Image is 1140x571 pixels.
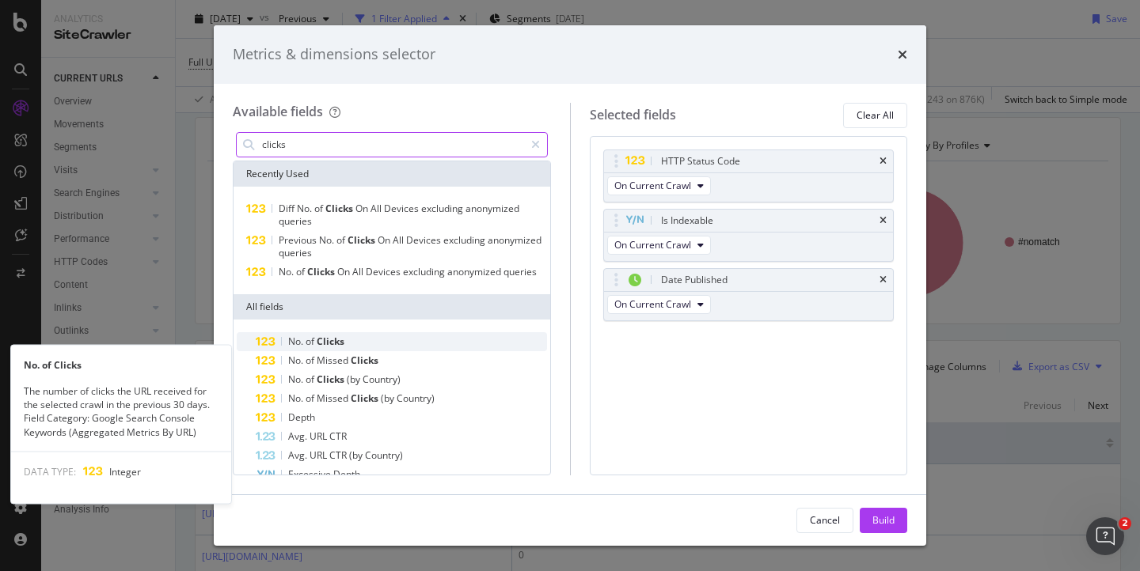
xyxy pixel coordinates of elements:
span: Clicks [317,335,344,348]
div: times [880,275,887,285]
span: excluding [403,265,447,278]
span: anonymized [488,233,541,247]
div: No. of Clicks [11,358,231,372]
div: Build [872,513,895,527]
span: Depth [333,467,360,481]
span: of [306,391,317,405]
span: No. [288,335,306,348]
button: On Current Crawl [607,236,711,255]
span: Clicks [307,265,337,278]
div: times [880,216,887,225]
span: On [378,233,393,247]
div: times [880,157,887,166]
span: URL [310,448,329,462]
span: anonymized [447,265,503,278]
div: Is IndexabletimesOn Current Crawl [603,209,895,262]
span: Clicks [351,391,381,405]
span: Missed [317,391,351,405]
input: Search by field name [260,133,524,157]
div: Available fields [233,103,323,120]
span: All [370,202,384,215]
button: Clear All [843,103,907,128]
span: of [314,202,325,215]
span: On [337,265,352,278]
span: (by [347,372,363,386]
span: Missed [317,354,351,367]
span: excluding [443,233,488,247]
span: of [306,335,317,348]
span: Avg. [288,448,310,462]
div: times [898,44,907,65]
div: Clear All [857,108,894,122]
span: On [355,202,370,215]
span: of [296,265,307,278]
span: (by [349,448,365,462]
span: Country) [363,372,401,386]
div: HTTP Status Code [661,153,740,169]
div: modal [214,25,926,546]
div: Date Published [661,272,728,288]
div: Metrics & dimensions selector [233,44,435,65]
span: (by [381,391,397,405]
div: HTTP Status CodetimesOn Current Crawl [603,149,895,202]
span: CTR [329,429,347,443]
span: of [306,354,317,367]
span: Excessive [288,467,333,481]
span: anonymized [465,202,519,215]
button: Build [860,508,907,533]
span: Devices [406,233,443,247]
span: URL [310,429,329,443]
span: Clicks [325,202,355,215]
span: On Current Crawl [614,238,691,251]
span: Depth [288,410,315,424]
span: 2 [1119,517,1131,530]
span: Country) [397,391,435,405]
span: No. [279,265,296,278]
span: CTR [329,448,349,462]
span: Clicks [351,354,378,367]
span: of [336,233,348,247]
span: Diff [279,202,297,215]
span: No. [288,391,306,405]
div: All fields [234,294,550,320]
span: No. [288,354,306,367]
button: On Current Crawl [607,176,711,195]
span: Clicks [317,372,347,386]
span: No. [288,372,306,386]
span: Clicks [348,233,378,247]
span: All [393,233,406,247]
span: of [306,372,317,386]
div: Is Indexable [661,213,713,229]
span: queries [279,246,312,259]
span: Previous [279,233,319,247]
div: Recently Used [234,161,550,187]
span: All [352,265,366,278]
div: Selected fields [590,106,676,124]
span: No. [297,202,314,215]
span: No. [319,233,336,247]
div: The number of clicks the URL received for the selected crawl in the previous 30 days. Field Categ... [11,384,231,439]
span: Devices [384,202,421,215]
button: Cancel [796,508,853,533]
div: Cancel [810,513,840,527]
span: On Current Crawl [614,297,691,311]
iframe: Intercom live chat [1086,517,1124,555]
button: On Current Crawl [607,295,711,314]
span: queries [279,214,312,228]
span: Devices [366,265,403,278]
span: On Current Crawl [614,179,691,192]
span: excluding [421,202,465,215]
span: queries [503,265,537,278]
span: Country) [365,448,403,462]
div: Date PublishedtimesOn Current Crawl [603,268,895,321]
span: Avg. [288,429,310,443]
